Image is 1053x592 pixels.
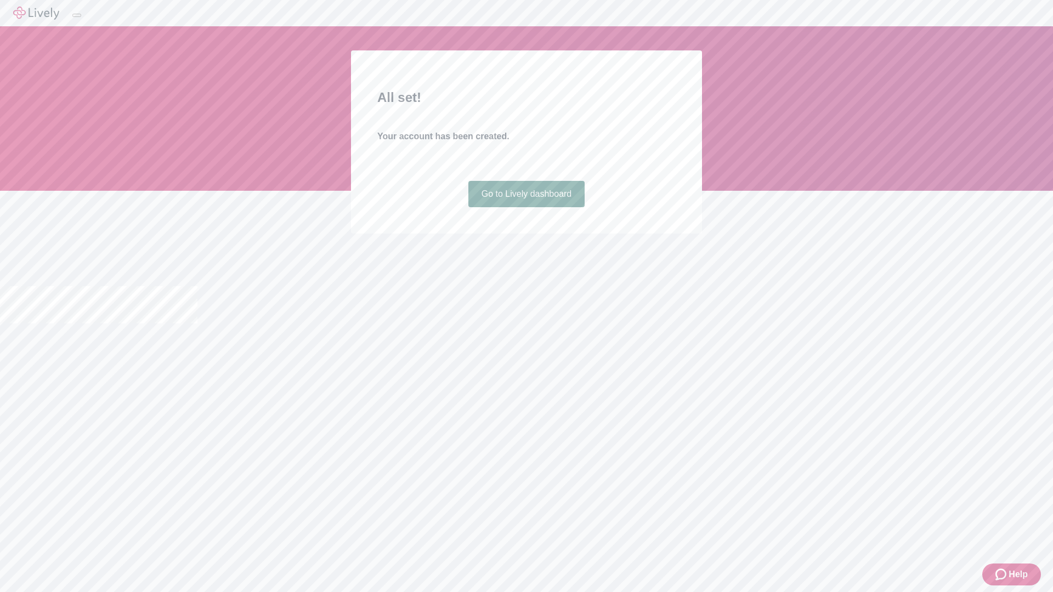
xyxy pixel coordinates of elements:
[13,7,59,20] img: Lively
[468,181,585,207] a: Go to Lively dashboard
[1009,568,1028,581] span: Help
[995,568,1009,581] svg: Zendesk support icon
[377,130,676,143] h4: Your account has been created.
[377,88,676,107] h2: All set!
[72,14,81,17] button: Log out
[982,563,1041,585] button: Zendesk support iconHelp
